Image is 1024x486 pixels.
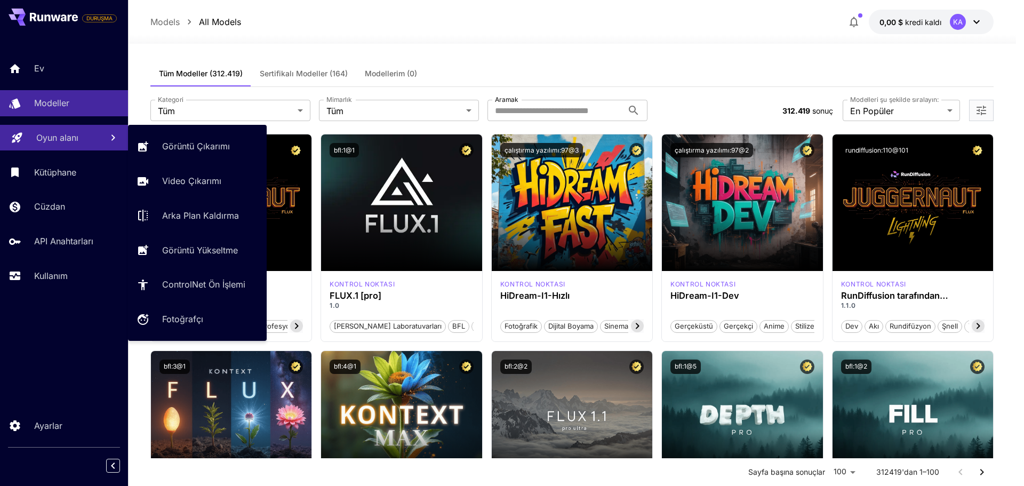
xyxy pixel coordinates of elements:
[675,146,749,154] font: çalıştırma yazılımı:97@2
[114,456,128,475] div: Kenar çubuğunu daralt
[334,362,356,370] font: bfl:4@1
[812,106,833,115] font: sonuç
[128,237,267,263] a: Görüntü Yükseltme
[670,280,735,289] div: HiDream Dev
[841,291,985,301] div: RunDiffusion tarafından geliştirilen Juggernaut Lightning Flux
[164,362,186,370] font: bfl:3@1
[629,143,644,157] button: Sertifikalı Model – En iyi performans için onaylanmış ve ticari lisansı içermektedir.
[841,280,906,289] div: AKI.1 D
[330,291,474,301] div: FLUX.1 [pro]
[326,95,352,103] font: Mimarlık
[128,203,267,229] a: Arka Plan Kaldırma
[629,360,644,374] button: Sertifikalı Model – En iyi performans için onaylanmış ve ticari lisansı içermektedir.
[879,17,941,28] div: $0.00
[505,322,538,330] font: Fotoğrafik
[162,141,230,152] font: Görüntü Çıkarımı
[971,461,993,483] button: Sonraki sayfaya git
[500,280,565,288] font: kontrol noktası
[106,459,120,473] button: Kenar çubuğunu daralt
[36,132,78,143] font: Oyun alanı
[34,98,69,108] font: Modeller
[845,362,867,370] font: bfl:1@2
[500,280,565,289] div: HiDream Hızlı
[158,95,183,103] font: Kategori
[890,322,931,330] font: rundifüzyon
[505,146,579,154] font: çalıştırma yazılımı:97@3
[724,322,753,330] font: Gerçekçi
[876,467,939,476] font: 312419'dan 1–100
[670,290,739,301] font: HiDream-I1-Dev
[459,360,474,374] button: Sertifikalı Model – En iyi performans için onaylanmış ve ticari lisansı içermektedir.
[34,270,68,281] font: Kullanım
[500,291,644,301] div: HiDream-I1-Hızlı
[365,69,417,78] font: Modellerim (0)
[162,279,245,290] font: ControlNet Ön İşlemi
[495,95,518,103] font: Aramak
[86,15,113,21] font: DURUŞMA
[330,290,381,301] font: FLUX.1 [pro]
[289,143,303,157] button: Sertifikalı Model – En iyi performans için onaylanmış ve ticari lisansı içermektedir.
[330,301,340,309] font: 1.0
[128,306,267,332] a: Fotoğrafçı
[150,15,180,28] p: Models
[34,236,93,246] font: API Anahtarları
[289,360,303,374] button: Sertifikalı Model – En iyi performans için onaylanmış ve ticari lisansı içermektedir.
[850,95,939,103] font: Modelleri şu şekilde sıralayın:
[764,322,785,330] font: Anime
[162,176,221,186] font: Video Çıkarımı
[970,143,985,157] button: Sertifikalı Model – En iyi performans için onaylanmış ve ticari lisansı içermektedir.
[199,15,241,28] p: All Models
[841,301,856,309] font: 1.1.0
[260,69,348,78] font: Sertifikalı Modeller (164)
[459,143,474,157] button: Sertifikalı Model – En iyi performans için onaylanmış ve ticari lisansı içermektedir.
[334,146,355,154] font: bfl:1@1
[604,322,636,330] font: Sinematik
[34,420,62,431] font: Ayarlar
[505,362,527,370] font: bfl:2@2
[452,322,465,330] font: BFL
[34,167,76,178] font: Kütüphane
[128,133,267,160] a: Görüntü Çıkarımı
[841,280,906,288] font: kontrol noktası
[942,322,958,330] font: şnell
[500,290,570,301] font: HiDream-I1-Hızlı
[845,146,908,154] font: rundiffusion:110@101
[162,210,239,221] font: Arka Plan Kaldırma
[969,322,993,330] font: Yıldırım
[800,143,814,157] button: Sertifikalı Model – En iyi performans için onaylanmış ve ticari lisansı içermektedir.
[782,106,810,115] font: 312.419
[869,322,879,330] font: akı
[748,467,825,476] font: Sayfa başına sonuçlar
[34,63,44,74] font: Ev
[128,272,267,298] a: ControlNet Ön İşlemi
[800,360,814,374] button: Sertifikalı Model – En iyi performans için onaylanmış ve ticari lisansı içermektedir.
[905,18,941,27] font: kredi kaldı
[326,106,343,116] font: Tüm
[162,314,203,324] font: Fotoğrafçı
[330,280,395,289] div: fluxpro
[334,322,442,330] font: [PERSON_NAME] Laboratuvarları
[162,245,238,256] font: Görüntü Yükseltme
[869,10,994,34] button: $0.00
[845,322,858,330] font: dev
[953,18,963,26] font: KA
[970,360,985,374] button: Sertifikalı Model – En iyi performans için onaylanmış ve ticari lisansı içermektedir.
[260,322,300,330] font: profesyonel
[879,18,903,27] font: 0,00 $
[158,106,175,116] font: Tüm
[795,322,839,330] font: Stilize edilmiş
[128,168,267,194] a: Video Çıkarımı
[330,280,395,288] font: kontrol noktası
[670,280,735,288] font: kontrol noktası
[975,104,988,117] button: Daha fazla filtre aç
[34,201,65,212] font: Cüzdan
[150,15,241,28] nav: ekmek kırıntısı
[675,362,697,370] font: bfl:1@5
[159,69,243,78] font: Tüm Modeller (312.419)
[548,322,594,330] font: Dijital Boyama
[82,12,117,25] span: Platformun tüm işlevlerini etkinleştirmek için ödeme kartınızı ekleyin.
[834,467,846,476] font: 100
[675,322,713,330] font: Gerçeküstü
[670,291,814,301] div: HiDream-I1-Dev
[850,106,894,116] font: En Popüler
